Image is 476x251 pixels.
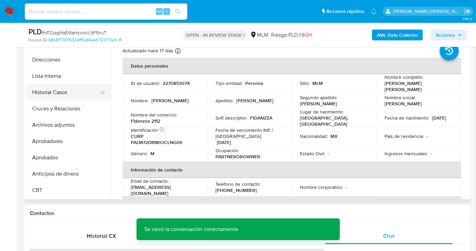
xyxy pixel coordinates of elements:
p: PARTNEROROWNER [215,154,260,160]
p: [PHONE_NUMBER] [215,187,257,193]
p: Ocupación : [215,147,239,154]
a: Notificaciones [371,8,377,14]
button: Archivos adjuntos [26,117,111,133]
p: CURP PALM720818HJCLNG06 [131,133,196,145]
p: [PERSON_NAME] [151,97,189,104]
p: - [346,184,347,190]
p: Persona [245,80,263,86]
span: s [166,8,168,15]
span: Historial CX [87,232,117,240]
p: Género : [131,150,148,157]
p: Fecha de nacimiento : [385,115,429,121]
p: M [150,150,154,157]
p: [DATE] [217,139,231,145]
p: Fidanzza 2112 [131,118,160,124]
p: [GEOGRAPHIC_DATA], [GEOGRAPHIC_DATA] [300,115,366,127]
p: OPEN - IN REVIEW STAGE I [183,30,247,40]
span: Riesgo PLD: [271,31,312,39]
button: Lista Interna [26,68,111,84]
div: MLM [250,31,268,39]
p: [PERSON_NAME] [385,101,422,107]
th: Datos personales [123,58,461,74]
p: Apellido : [215,97,233,104]
p: Tipo entidad : [215,80,243,86]
p: 2270853074 [163,80,190,86]
input: Buscar usuario o caso... [25,7,187,16]
p: Email de contacto : [131,178,169,184]
p: País de residencia : [385,133,424,139]
span: # oTCijsgMsEMaHzcoUL5F5nuT [42,29,106,36]
p: [DATE] [432,115,446,121]
b: AML Data Collector [377,30,418,40]
a: Salir [464,8,471,15]
button: Anticipos de dinero [26,166,111,182]
button: Créditos [26,198,111,215]
b: Person ID [28,37,47,43]
p: - [431,150,432,157]
p: Nombre del comercio : [131,112,177,118]
span: Chat [383,232,395,240]
p: Ingresos mensuales : [385,150,428,157]
button: Aprobados [26,149,111,166]
p: Fecha de vencimiento INE / [GEOGRAPHIC_DATA] : [215,127,284,139]
p: Estado Civil : [300,150,325,157]
p: FIDANZZA [250,115,272,121]
th: Verificación y cumplimiento [123,196,461,213]
span: Alt [157,8,162,15]
p: Nombre corporativo : [300,184,343,190]
p: Identificación : [131,127,165,133]
p: Nombre : [131,97,149,104]
p: Nacionalidad : [300,133,328,139]
span: HIGH [299,31,312,39]
span: 3.161.2 [463,16,473,21]
button: Acciones [431,30,467,40]
span: Accesos rápidos [326,8,364,15]
p: Se cerró la conversación correctamente [137,218,247,240]
p: [PERSON_NAME] [300,101,337,107]
p: ID de usuario : [131,80,160,86]
button: Aprobadores [26,133,111,149]
th: Información de contacto [123,162,461,178]
p: Teléfono de contacto : [215,181,261,187]
p: nancy.sanchezgarcia@mercadolibre.com.mx [393,8,462,15]
p: Soft descriptor : [215,115,247,121]
p: Segundo apellido : [300,94,338,101]
span: Acciones [436,30,455,40]
p: MX [331,133,338,139]
p: [PERSON_NAME] [236,97,273,104]
button: AML Data Collector [372,30,423,40]
p: MLM [313,80,323,86]
button: Direcciones [26,52,111,68]
a: 88b8f1790f5324fff1a894eb763710e6 [48,37,122,43]
p: Sitio : [300,80,310,86]
p: Lugar de nacimiento : [300,109,344,115]
button: CBT [26,182,111,198]
button: Cruces y Relaciones [26,101,111,117]
p: [PERSON_NAME] [PERSON_NAME] [385,80,450,92]
p: - [427,133,428,139]
button: Historial Casos [26,84,105,101]
p: Nombre completo : [385,74,423,80]
button: search-icon [171,7,185,16]
p: Actualizado hace 17 días [123,48,173,54]
p: - [328,150,329,157]
h1: Contactos [30,210,465,217]
b: PLD [28,26,42,37]
p: Nombre social : [385,94,416,101]
p: [EMAIL_ADDRESS][DOMAIN_NAME] [131,184,196,196]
